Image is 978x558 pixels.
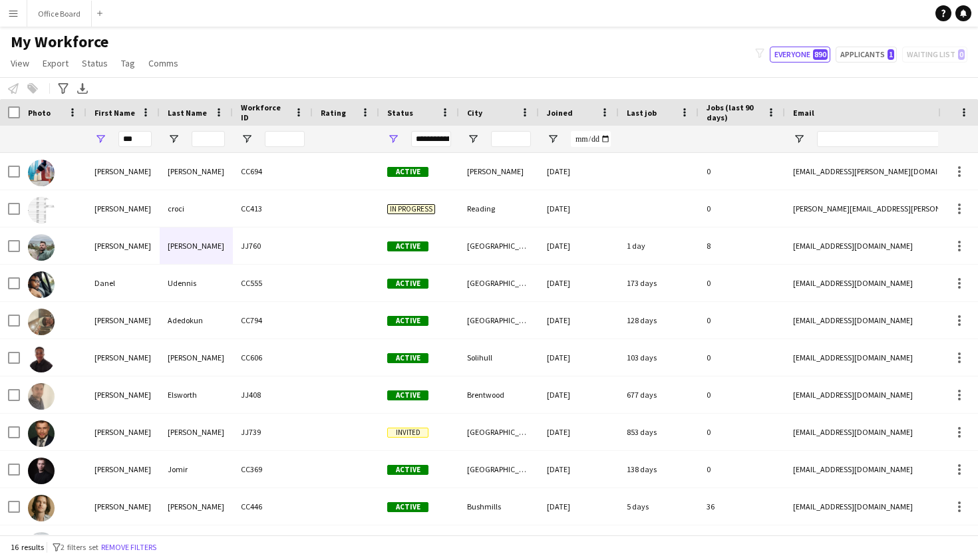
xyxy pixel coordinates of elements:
[77,55,113,72] a: Status
[539,414,619,450] div: [DATE]
[459,153,539,190] div: [PERSON_NAME]
[28,458,55,484] img: Daniel Jomir
[619,227,699,264] div: 1 day
[459,227,539,264] div: [GEOGRAPHIC_DATA]
[168,133,180,145] button: Open Filter Menu
[233,227,313,264] div: JJ760
[5,55,35,72] a: View
[160,227,233,264] div: [PERSON_NAME]
[459,376,539,413] div: Brentwood
[539,153,619,190] div: [DATE]
[233,339,313,376] div: CC606
[459,339,539,376] div: Solihull
[699,376,785,413] div: 0
[61,542,98,552] span: 2 filters set
[699,227,785,264] div: 8
[571,131,611,147] input: Joined Filter Input
[143,55,184,72] a: Comms
[148,57,178,69] span: Comms
[539,451,619,488] div: [DATE]
[86,488,160,525] div: [PERSON_NAME]
[233,190,313,227] div: CC413
[160,414,233,450] div: [PERSON_NAME]
[699,414,785,450] div: 0
[699,451,785,488] div: 0
[619,488,699,525] div: 5 days
[121,57,135,69] span: Tag
[116,55,140,72] a: Tag
[813,49,828,60] span: 890
[619,302,699,339] div: 128 days
[168,108,207,118] span: Last Name
[699,153,785,190] div: 0
[491,131,531,147] input: City Filter Input
[321,108,346,118] span: Rating
[459,265,539,301] div: [GEOGRAPHIC_DATA]
[43,57,69,69] span: Export
[160,153,233,190] div: [PERSON_NAME]
[11,32,108,52] span: My Workforce
[539,265,619,301] div: [DATE]
[28,420,55,447] img: Daniel Godfrey
[539,227,619,264] div: [DATE]
[75,80,90,96] app-action-btn: Export XLSX
[86,302,160,339] div: [PERSON_NAME]
[888,49,894,60] span: 1
[539,339,619,376] div: [DATE]
[699,339,785,376] div: 0
[387,133,399,145] button: Open Filter Menu
[387,465,428,475] span: Active
[118,131,152,147] input: First Name Filter Input
[547,108,573,118] span: Joined
[94,108,135,118] span: First Name
[467,133,479,145] button: Open Filter Menu
[28,309,55,335] img: Daniel Adedokun
[28,271,55,298] img: Danel Udennis
[459,414,539,450] div: [GEOGRAPHIC_DATA]
[387,204,435,214] span: In progress
[86,451,160,488] div: [PERSON_NAME]
[793,108,814,118] span: Email
[619,451,699,488] div: 138 days
[160,265,233,301] div: Udennis
[241,133,253,145] button: Open Filter Menu
[539,302,619,339] div: [DATE]
[160,339,233,376] div: [PERSON_NAME]
[28,234,55,261] img: Dan Holdaway
[619,376,699,413] div: 677 days
[233,376,313,413] div: JJ408
[233,153,313,190] div: CC694
[160,488,233,525] div: [PERSON_NAME]
[387,428,428,438] span: Invited
[82,57,108,69] span: Status
[160,190,233,227] div: croci
[233,488,313,525] div: CC446
[387,279,428,289] span: Active
[28,108,51,118] span: Photo
[619,414,699,450] div: 853 days
[836,47,897,63] button: Applicants1
[699,488,785,525] div: 36
[86,414,160,450] div: [PERSON_NAME]
[98,540,159,555] button: Remove filters
[233,265,313,301] div: CC555
[94,133,106,145] button: Open Filter Menu
[627,108,657,118] span: Last job
[707,102,761,122] span: Jobs (last 90 days)
[28,495,55,521] img: Daniel Mckee
[86,190,160,227] div: [PERSON_NAME]
[770,47,830,63] button: Everyone890
[86,265,160,301] div: Danel
[387,316,428,326] span: Active
[28,197,55,223] img: dan croci
[28,346,55,372] img: Daniel Delgado
[86,376,160,413] div: [PERSON_NAME]
[699,265,785,301] div: 0
[467,108,482,118] span: City
[265,131,305,147] input: Workforce ID Filter Input
[86,153,160,190] div: [PERSON_NAME]
[192,131,225,147] input: Last Name Filter Input
[459,302,539,339] div: [GEOGRAPHIC_DATA]
[86,339,160,376] div: [PERSON_NAME]
[539,488,619,525] div: [DATE]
